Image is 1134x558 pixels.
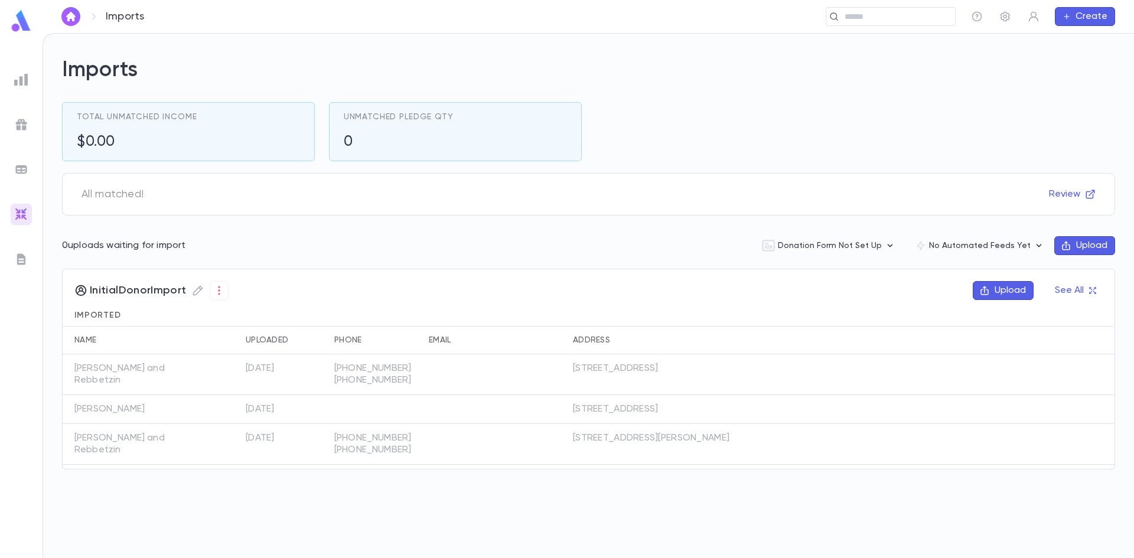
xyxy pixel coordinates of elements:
[567,326,774,354] div: Address
[573,363,658,374] div: [STREET_ADDRESS]
[14,207,28,221] img: imports_gradient.a72c8319815fb0872a7f9c3309a0627a.svg
[14,162,28,177] img: batches_grey.339ca447c9d9533ef1741baa751efc33.svg
[344,112,454,122] span: Unmatched Pledge Qty
[14,252,28,266] img: letters_grey.7941b92b52307dd3b8a917253454ce1c.svg
[334,432,417,444] p: [PHONE_NUMBER]
[14,73,28,87] img: reports_grey.c525e4749d1bce6a11f5fe2a8de1b229.svg
[240,326,328,354] div: Uploaded
[74,432,204,456] p: [PERSON_NAME] and Rebbetzin
[64,12,78,21] img: home_white.a664292cf8c1dea59945f0da9f25487c.svg
[62,240,185,252] p: 0 uploads waiting for import
[334,444,417,456] p: [PHONE_NUMBER]
[1054,236,1115,255] button: Upload
[74,403,145,415] p: [PERSON_NAME]
[1048,281,1103,300] button: See All
[77,133,115,151] h5: $0.00
[63,326,210,354] div: Name
[334,363,417,374] p: [PHONE_NUMBER]
[246,363,275,374] div: 9/18/2025
[905,234,1054,257] button: No Automated Feeds Yet
[9,9,33,32] img: logo
[246,326,288,354] div: Uploaded
[106,10,144,23] p: Imports
[246,403,275,415] div: 9/18/2025
[573,326,610,354] div: Address
[423,326,567,354] div: Email
[74,311,121,319] span: Imported
[752,234,905,257] button: Donation Form Not Set Up
[74,363,204,386] p: [PERSON_NAME] and Rebbetzin
[1042,185,1103,204] button: Review
[77,112,197,122] span: Total Unmatched Income
[334,374,417,386] p: [PHONE_NUMBER]
[973,281,1034,300] button: Upload
[344,133,353,151] h5: 0
[328,326,423,354] div: Phone
[334,326,361,354] div: Phone
[74,181,151,208] span: All matched!
[246,432,275,444] div: 9/18/2025
[573,403,658,415] div: [STREET_ADDRESS]
[1055,7,1115,26] button: Create
[429,326,451,354] div: Email
[74,281,229,300] span: InitialDonorImport
[14,118,28,132] img: campaigns_grey.99e729a5f7ee94e3726e6486bddda8f1.svg
[573,432,729,444] div: [STREET_ADDRESS][PERSON_NAME]
[74,326,96,354] div: Name
[62,57,1115,83] h2: Imports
